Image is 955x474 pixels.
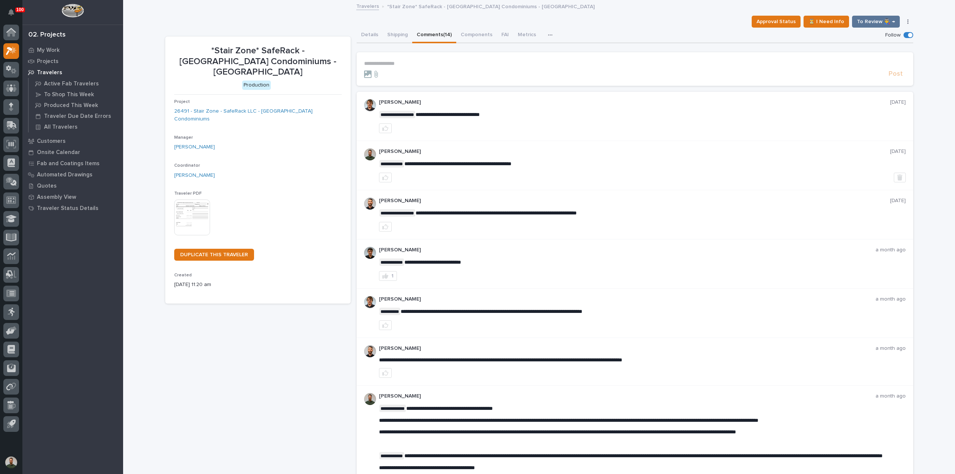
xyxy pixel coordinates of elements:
a: Quotes [22,180,123,191]
span: Approval Status [757,17,796,26]
p: Traveler Status Details [37,205,98,212]
a: Fab and Coatings Items [22,158,123,169]
span: Post [889,70,903,78]
button: Post [886,70,906,78]
p: To Shop This Week [44,91,94,98]
img: AGNmyxaji213nCK4JzPdPN3H3CMBhXDSA2tJ_sy3UIa5=s96-c [364,198,376,210]
p: [PERSON_NAME] [379,296,876,302]
button: Details [357,28,383,43]
span: Created [174,273,192,277]
p: a month ago [876,345,906,352]
p: 100 [16,7,24,12]
p: Automated Drawings [37,172,93,178]
p: Projects [37,58,59,65]
span: ⏳ I Need Info [808,17,844,26]
span: Project [174,100,190,104]
p: [DATE] [890,99,906,106]
p: Quotes [37,183,57,189]
p: [DATE] [890,148,906,155]
p: All Travelers [44,124,78,131]
a: Travelers [356,1,379,10]
p: [PERSON_NAME] [379,148,890,155]
a: Automated Drawings [22,169,123,180]
div: 1 [391,273,394,279]
div: Production [242,81,271,90]
button: users-avatar [3,455,19,470]
p: [DATE] 11:20 am [174,281,342,289]
button: like this post [379,320,392,330]
img: AOh14GhWdCmNGdrYYOPqe-VVv6zVZj5eQYWy4aoH1XOH=s96-c [364,99,376,111]
a: Travelers [22,67,123,78]
button: like this post [379,123,392,133]
button: Approval Status [752,16,801,28]
p: [PERSON_NAME] [379,247,876,253]
a: [PERSON_NAME] [174,143,215,151]
p: *Stair Zone* SafeRack - [GEOGRAPHIC_DATA] Condominiums - [GEOGRAPHIC_DATA] [174,45,342,78]
p: Traveler Due Date Errors [44,113,111,120]
button: Shipping [383,28,412,43]
button: like this post [379,173,392,182]
p: My Work [37,47,60,54]
p: Produced This Week [44,102,98,109]
img: Workspace Logo [62,4,84,18]
button: FAI [497,28,513,43]
span: Coordinator [174,163,200,168]
a: My Work [22,44,123,56]
button: 1 [379,271,397,281]
span: To Review 👨‍🏭 → [857,17,895,26]
img: AATXAJw4slNr5ea0WduZQVIpKGhdapBAGQ9xVsOeEvl5=s96-c [364,148,376,160]
p: [DATE] [890,198,906,204]
button: like this post [379,368,392,378]
button: Metrics [513,28,541,43]
button: Notifications [3,4,19,20]
a: 26491 - Stair Zone - SafeRack LLC - [GEOGRAPHIC_DATA] Condominiums [174,107,342,123]
span: DUPLICATE THIS TRAVELER [180,252,248,257]
a: Produced This Week [29,100,123,110]
p: a month ago [876,296,906,302]
a: Onsite Calendar [22,147,123,158]
a: Traveler Due Date Errors [29,111,123,121]
a: To Shop This Week [29,89,123,100]
a: All Travelers [29,122,123,132]
img: AOh14GhWdCmNGdrYYOPqe-VVv6zVZj5eQYWy4aoH1XOH=s96-c [364,296,376,308]
img: AATXAJw4slNr5ea0WduZQVIpKGhdapBAGQ9xVsOeEvl5=s96-c [364,393,376,405]
p: Customers [37,138,66,145]
p: Onsite Calendar [37,149,80,156]
img: AGNmyxaji213nCK4JzPdPN3H3CMBhXDSA2tJ_sy3UIa5=s96-c [364,345,376,357]
p: Fab and Coatings Items [37,160,100,167]
a: [PERSON_NAME] [174,172,215,179]
button: Delete post [894,173,906,182]
span: Traveler PDF [174,191,202,196]
button: Components [456,28,497,43]
p: Travelers [37,69,62,76]
p: Assembly View [37,194,76,201]
button: Comments (14) [412,28,456,43]
a: Assembly View [22,191,123,203]
button: ⏳ I Need Info [804,16,849,28]
div: 02. Projects [28,31,66,39]
button: like this post [379,222,392,232]
p: *Stair Zone* SafeRack - [GEOGRAPHIC_DATA] Condominiums - [GEOGRAPHIC_DATA] [387,2,595,10]
div: Notifications100 [9,9,19,21]
img: AOh14Gjx62Rlbesu-yIIyH4c_jqdfkUZL5_Os84z4H1p=s96-c [364,247,376,259]
a: Active Fab Travelers [29,78,123,89]
span: Manager [174,135,193,140]
a: Traveler Status Details [22,203,123,214]
p: [PERSON_NAME] [379,393,876,399]
a: Customers [22,135,123,147]
a: DUPLICATE THIS TRAVELER [174,249,254,261]
p: [PERSON_NAME] [379,345,876,352]
a: Projects [22,56,123,67]
p: Follow [885,32,901,38]
p: [PERSON_NAME] [379,198,890,204]
p: a month ago [876,393,906,399]
p: Active Fab Travelers [44,81,99,87]
p: a month ago [876,247,906,253]
p: [PERSON_NAME] [379,99,890,106]
button: To Review 👨‍🏭 → [852,16,900,28]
